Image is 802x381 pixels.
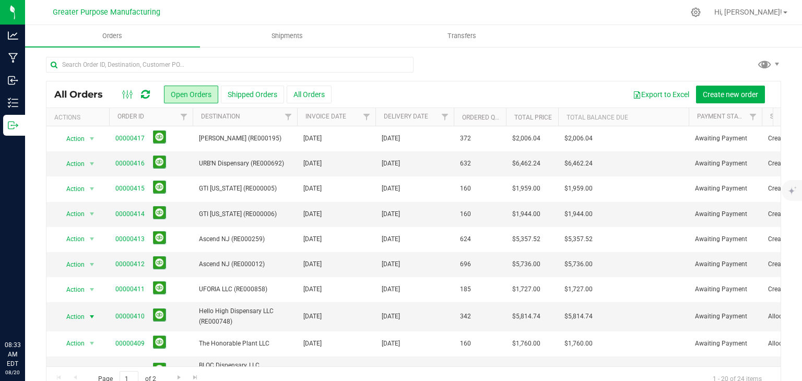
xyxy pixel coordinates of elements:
[695,209,756,219] span: Awaiting Payment
[695,339,756,349] span: Awaiting Payment
[512,284,540,294] span: $1,727.00
[382,134,400,144] span: [DATE]
[382,339,400,349] span: [DATE]
[512,366,540,376] span: $4,681.20
[745,108,762,126] a: Filter
[8,30,18,41] inline-svg: Analytics
[514,114,552,121] a: Total Price
[382,184,400,194] span: [DATE]
[5,368,20,376] p: 08/20
[437,108,454,126] a: Filter
[54,114,105,121] div: Actions
[199,209,291,219] span: GTI [US_STATE] (RE000006)
[57,182,85,196] span: Action
[564,284,593,294] span: $1,727.00
[303,234,322,244] span: [DATE]
[564,134,593,144] span: $2,006.04
[460,209,471,219] span: 160
[358,108,375,126] a: Filter
[86,232,99,246] span: select
[199,159,291,169] span: URB'N Dispensary (RE000692)
[305,113,346,120] a: Invoice Date
[199,234,291,244] span: Ascend NJ (RE000259)
[115,259,145,269] a: 00000412
[697,113,749,120] a: Payment Status
[31,296,43,308] iframe: Resource center unread badge
[696,86,765,103] button: Create new order
[57,207,85,221] span: Action
[86,282,99,297] span: select
[117,113,144,120] a: Order ID
[695,159,756,169] span: Awaiting Payment
[10,297,42,329] iframe: Resource center
[86,132,99,146] span: select
[303,184,322,194] span: [DATE]
[8,120,18,130] inline-svg: Outbound
[714,8,782,16] span: Hi, [PERSON_NAME]!
[86,309,99,324] span: select
[564,366,593,376] span: $4,681.20
[303,339,322,349] span: [DATE]
[57,282,85,297] span: Action
[115,339,145,349] a: 00000409
[384,113,428,120] a: Delivery Date
[382,209,400,219] span: [DATE]
[25,25,200,47] a: Orders
[564,339,593,349] span: $1,760.00
[564,259,593,269] span: $5,736.00
[86,182,99,196] span: select
[382,284,400,294] span: [DATE]
[303,284,322,294] span: [DATE]
[86,207,99,221] span: select
[695,366,756,376] span: Awaiting Payment
[564,159,593,169] span: $6,462.24
[200,25,375,47] a: Shipments
[115,134,145,144] a: 00000417
[512,134,540,144] span: $2,006.04
[5,340,20,368] p: 08:33 AM EDT
[303,134,322,144] span: [DATE]
[564,209,593,219] span: $1,944.00
[57,232,85,246] span: Action
[303,159,322,169] span: [DATE]
[382,259,400,269] span: [DATE]
[564,234,593,244] span: $5,357.52
[115,159,145,169] a: 00000416
[164,86,218,103] button: Open Orders
[512,209,540,219] span: $1,944.00
[695,259,756,269] span: Awaiting Payment
[303,366,322,376] span: [DATE]
[201,113,240,120] a: Destination
[115,284,145,294] a: 00000411
[257,31,317,41] span: Shipments
[512,159,540,169] span: $6,462.24
[462,114,502,121] a: Ordered qty
[558,108,689,126] th: Total Balance Due
[115,366,145,376] a: 00000408
[57,157,85,171] span: Action
[564,312,593,322] span: $5,814.74
[86,336,99,351] span: select
[86,157,99,171] span: select
[8,98,18,108] inline-svg: Inventory
[460,159,471,169] span: 632
[460,234,471,244] span: 624
[175,108,193,126] a: Filter
[46,57,414,73] input: Search Order ID, Destination, Customer PO...
[695,234,756,244] span: Awaiting Payment
[382,312,400,322] span: [DATE]
[460,259,471,269] span: 696
[88,31,136,41] span: Orders
[199,361,291,380] span: BLOC Dispensary, LLC (RE000750)
[695,312,756,322] span: Awaiting Payment
[199,259,291,269] span: Ascend NJ (RE000012)
[280,108,297,126] a: Filter
[382,234,400,244] span: [DATE]
[564,184,593,194] span: $1,959.00
[460,339,471,349] span: 160
[460,312,471,322] span: 342
[54,89,113,100] span: All Orders
[382,159,400,169] span: [DATE]
[382,366,400,376] span: [DATE]
[115,184,145,194] a: 00000415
